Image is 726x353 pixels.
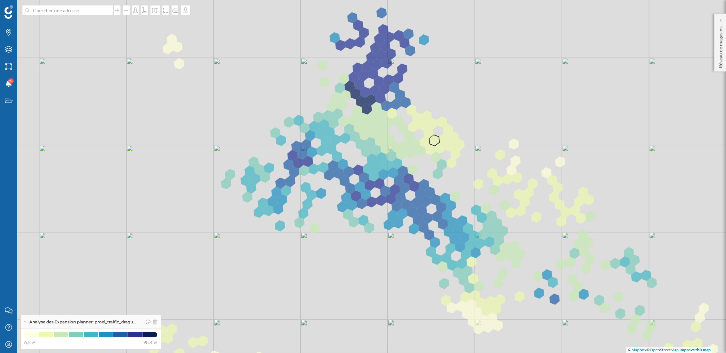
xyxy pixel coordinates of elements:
a: Improve this map [679,347,711,352]
span: 98,4 % [144,339,158,346]
span: Analyse des Expansion planner: proxi_traffic_dragu… [29,319,136,325]
a: Mapbox [631,347,646,352]
a: OpenStreetMap [650,347,679,352]
p: Réseau de magasins [717,24,724,68]
div: © © [626,347,712,353]
img: Logo Geoblink [4,5,13,19]
span: 9+ [9,78,13,84]
span: 6,5 % [24,339,35,346]
span: Assistance [14,5,47,11]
